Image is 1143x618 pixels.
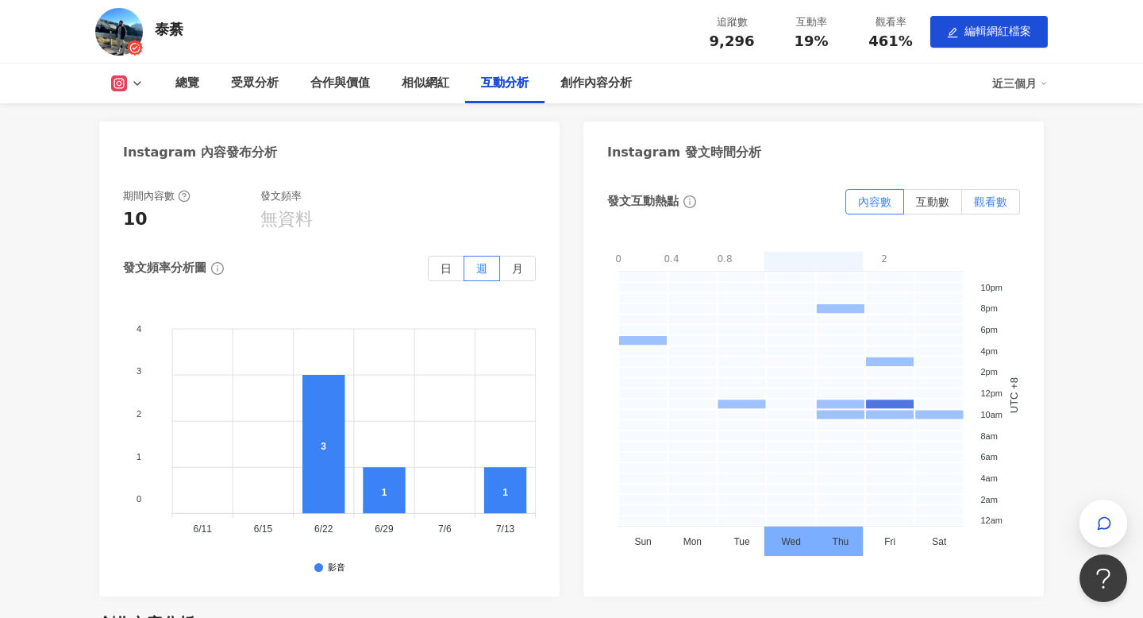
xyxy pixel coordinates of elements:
span: 月 [512,262,523,275]
tspan: 0 [137,494,141,504]
div: 追蹤數 [702,14,762,30]
tspan: 8pm [980,303,997,313]
span: 互動數 [916,195,949,208]
span: 19% [794,33,828,49]
div: 期間內容數 [123,189,190,203]
tspan: Fri [884,536,895,547]
tspan: 6/11 [193,523,212,535]
tspan: 4 [137,323,141,333]
tspan: 10am [980,409,1003,419]
div: 無資料 [260,207,313,232]
div: 發文頻率 [260,189,302,203]
tspan: 8am [980,431,997,440]
img: KOL Avatar [95,8,143,56]
div: Instagram 內容發布分析 [123,144,277,161]
tspan: 10pm [980,282,1003,292]
span: info-circle [681,193,698,211]
tspan: 4pm [980,346,997,355]
tspan: 2 [137,409,141,419]
tspan: 4am [980,473,997,483]
text: UTC +8 [1009,377,1021,413]
div: Instagram 發文時間分析 [607,144,761,161]
span: 觀看數 [974,195,1007,208]
tspan: Sat [932,536,947,547]
tspan: 6/29 [375,523,394,535]
tspan: Wed [782,536,801,547]
tspan: 7/6 [438,523,452,535]
div: 互動分析 [481,74,529,93]
tspan: Tue [733,536,750,547]
div: 發文互動熱點 [607,193,679,210]
tspan: 6/15 [254,523,273,535]
tspan: 2am [980,494,997,504]
tspan: 1 [137,451,141,461]
span: edit [947,27,958,38]
iframe: Help Scout Beacon - Open [1079,554,1127,602]
div: 受眾分析 [231,74,279,93]
div: 合作與價值 [310,74,370,93]
div: 泰綦 [155,19,183,39]
div: 觀看率 [860,14,921,30]
span: 週 [476,262,487,275]
div: 影音 [328,563,345,574]
div: 發文頻率分析圖 [123,260,206,276]
tspan: 2pm [980,367,997,377]
div: 近三個月 [992,71,1048,96]
tspan: 6pm [980,325,997,334]
tspan: 6/22 [314,523,333,535]
tspan: 12pm [980,388,1003,398]
div: 互動率 [781,14,841,30]
tspan: 12am [980,516,1003,525]
span: info-circle [209,260,226,277]
span: 9,296 [710,33,755,49]
tspan: 7/13 [496,523,515,535]
button: edit編輯網紅檔案 [930,16,1048,48]
div: 總覽 [175,74,199,93]
tspan: 3 [137,366,141,376]
tspan: 6am [980,452,997,462]
div: 創作內容分析 [560,74,632,93]
tspan: Thu [833,536,849,547]
tspan: Sun [634,536,651,547]
div: 相似網紅 [402,74,449,93]
span: 編輯網紅檔案 [964,25,1031,37]
tspan: Mon [683,536,702,547]
span: 內容數 [858,195,891,208]
span: 461% [868,33,913,49]
div: 10 [123,207,148,232]
span: 日 [441,262,452,275]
